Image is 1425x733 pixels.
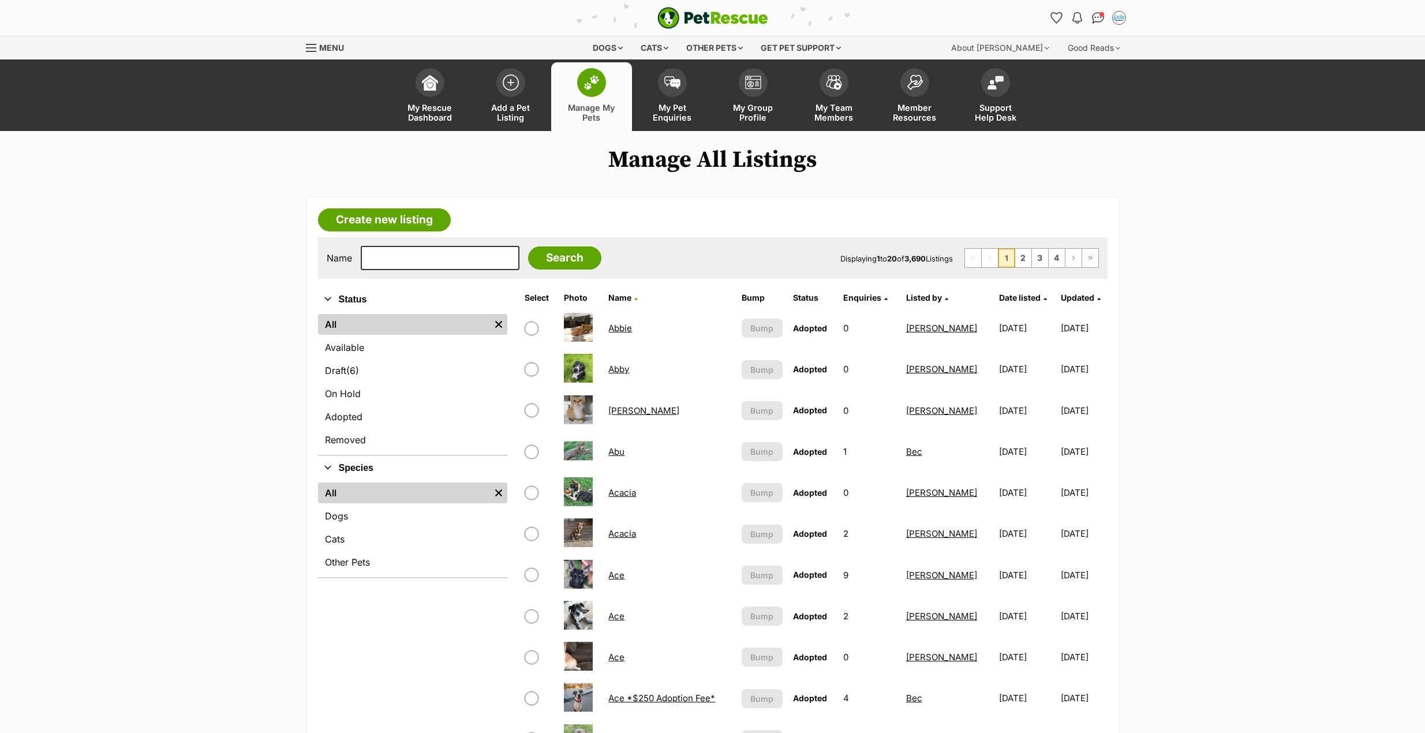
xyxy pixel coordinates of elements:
a: Favourites [1048,9,1066,27]
span: Bump [750,322,773,334]
span: My Team Members [808,103,860,122]
div: Get pet support [753,36,849,59]
td: 2 [839,514,900,554]
th: Bump [737,289,787,307]
span: Add a Pet Listing [485,103,537,122]
a: [PERSON_NAME] [906,364,977,375]
td: 0 [839,308,900,348]
a: Page 2 [1015,249,1031,267]
a: Support Help Desk [955,62,1036,131]
span: Name [608,293,631,302]
img: logo-e224e6f780fb5917bec1dbf3a21bbac754714ae5b6737aabdf751b685950b380.svg [657,7,768,29]
td: [DATE] [1061,391,1106,431]
a: [PERSON_NAME] [906,405,977,416]
span: Support Help Desk [970,103,1022,122]
a: All [318,483,490,503]
span: Bump [750,528,773,540]
td: [DATE] [1061,678,1106,718]
td: [DATE] [994,308,1060,348]
span: (6) [346,364,359,377]
a: Dogs [318,506,507,526]
td: 1 [839,432,900,472]
td: 0 [839,473,900,513]
td: 0 [839,391,900,431]
span: Menu [319,43,344,53]
span: First page [965,249,981,267]
strong: 20 [887,254,897,263]
td: [DATE] [1061,514,1106,554]
img: team-members-icon-5396bd8760b3fe7c0b43da4ab00e1e3bb1a5d9ba89233759b79545d2d3fc5d0d.svg [826,75,842,90]
span: Adopted [793,447,827,457]
a: Abbie [608,323,632,334]
a: All [318,314,490,335]
a: Other Pets [318,552,507,573]
img: Abbie [564,313,593,342]
button: My account [1110,9,1128,27]
a: Next page [1065,249,1082,267]
strong: 3,690 [904,254,926,263]
a: Listed by [906,293,948,302]
td: 2 [839,596,900,636]
a: On Hold [318,383,507,404]
a: My Pet Enquiries [632,62,713,131]
span: Previous page [982,249,998,267]
a: Updated [1061,293,1101,302]
a: Ace *$250 Adoption Fee* [608,693,715,704]
img: add-pet-listing-icon-0afa8454b4691262ce3f59096e99ab1cd57d4a30225e0717b998d2c9b9846f56.svg [503,74,519,91]
a: Ace [608,570,624,581]
a: Remove filter [490,483,507,503]
th: Status [788,289,838,307]
a: Abby [608,364,629,375]
img: Abby [564,354,593,383]
span: Adopted [793,652,827,662]
img: help-desk-icon-fdf02630f3aa405de69fd3d07c3f3aa587a6932b1a1747fa1d2bba05be0121f9.svg [988,76,1004,89]
ul: Account quick links [1048,9,1128,27]
th: Select [520,289,558,307]
button: Notifications [1068,9,1087,27]
input: Search [528,246,601,270]
button: Bump [742,648,783,667]
label: Name [327,253,352,263]
a: My Team Members [794,62,874,131]
a: Manage My Pets [551,62,632,131]
button: Bump [742,442,783,461]
a: [PERSON_NAME] [906,487,977,498]
img: notifications-46538b983faf8c2785f20acdc204bb7945ddae34d4c08c2a6579f10ce5e182be.svg [1072,12,1082,24]
button: Bump [742,566,783,585]
a: My Rescue Dashboard [390,62,470,131]
a: [PERSON_NAME] [608,405,679,416]
td: [DATE] [994,555,1060,595]
img: Abe [564,395,593,424]
th: Photo [559,289,603,307]
a: Remove filter [490,314,507,335]
a: [PERSON_NAME] [906,528,977,539]
td: 0 [839,349,900,389]
span: Date listed [999,293,1041,302]
button: Bump [742,401,783,420]
span: Adopted [793,364,827,374]
span: Member Resources [889,103,941,122]
div: Good Reads [1060,36,1128,59]
a: Acacia [608,487,636,498]
span: Bump [750,693,773,705]
span: Adopted [793,488,827,498]
td: 0 [839,637,900,677]
div: Cats [633,36,676,59]
a: Ace [608,652,624,663]
span: Displaying to of Listings [840,254,953,263]
span: Bump [750,487,773,499]
td: [DATE] [1061,349,1106,389]
span: Adopted [793,529,827,538]
span: Manage My Pets [566,103,618,122]
span: Bump [750,446,773,458]
span: Adopted [793,611,827,621]
span: Page 1 [998,249,1015,267]
a: [PERSON_NAME] [906,652,977,663]
a: My Group Profile [713,62,794,131]
button: Species [318,461,507,476]
a: Add a Pet Listing [470,62,551,131]
a: Enquiries [843,293,888,302]
img: Ace [564,560,593,589]
td: [DATE] [1061,555,1106,595]
a: Available [318,337,507,358]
